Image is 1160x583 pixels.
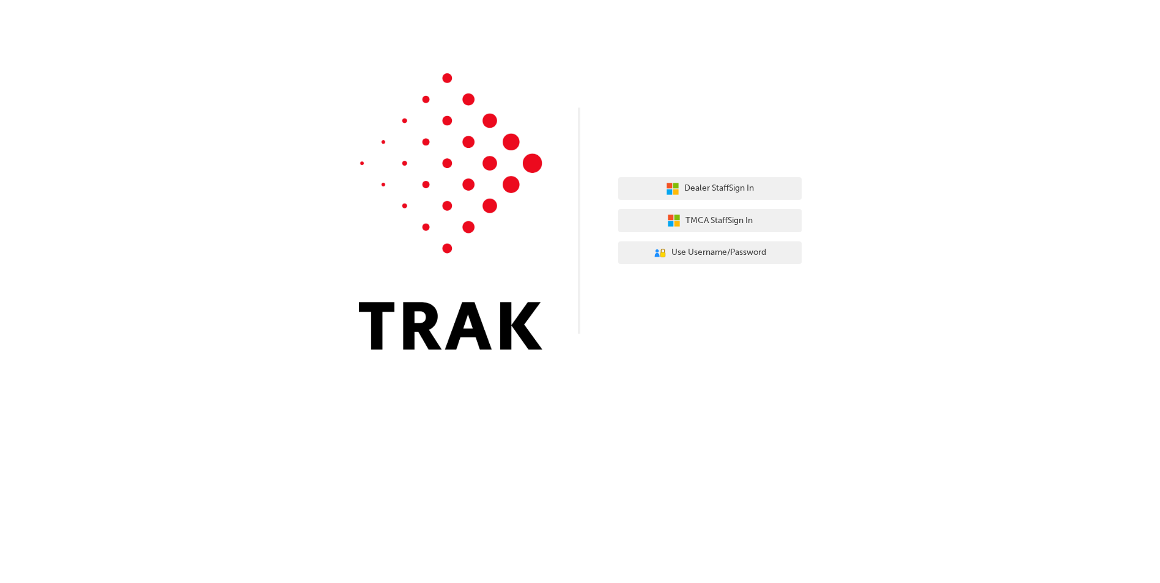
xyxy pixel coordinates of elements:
img: Trak [359,73,542,350]
span: TMCA Staff Sign In [685,214,753,228]
button: TMCA StaffSign In [618,209,802,232]
span: Use Username/Password [671,246,766,260]
button: Dealer StaffSign In [618,177,802,200]
button: Use Username/Password [618,241,802,265]
span: Dealer Staff Sign In [684,182,754,196]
